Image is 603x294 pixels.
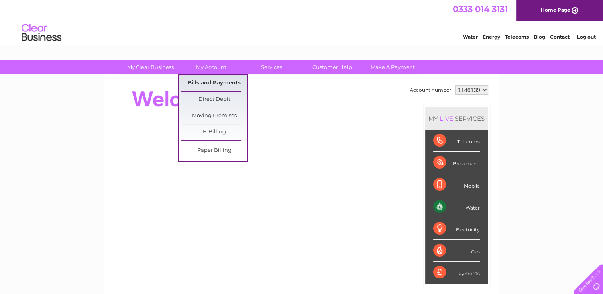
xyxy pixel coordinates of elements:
a: My Account [178,60,244,74]
div: Electricity [433,218,480,240]
a: Make A Payment [360,60,426,74]
a: Contact [550,34,570,40]
div: Gas [433,240,480,262]
td: Account number [408,83,453,97]
div: Water [433,196,480,218]
a: Telecoms [505,34,529,40]
a: My Clear Business [118,60,183,74]
a: Blog [534,34,545,40]
div: Mobile [433,174,480,196]
a: 0333 014 3131 [453,4,508,14]
div: Telecoms [433,130,480,152]
a: Paper Billing [181,143,247,159]
div: LIVE [438,115,455,122]
a: E-Billing [181,124,247,140]
a: Water [463,34,478,40]
a: Log out [577,34,595,40]
a: Services [239,60,304,74]
div: MY SERVICES [425,107,488,130]
div: Broadband [433,152,480,174]
img: logo.png [21,21,62,45]
a: Direct Debit [181,92,247,108]
a: Bills and Payments [181,75,247,91]
div: Clear Business is a trading name of Verastar Limited (registered in [GEOGRAPHIC_DATA] No. 3667643... [114,4,490,39]
div: Payments [433,262,480,283]
a: Customer Help [299,60,365,74]
a: Moving Premises [181,108,247,124]
a: Energy [483,34,500,40]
